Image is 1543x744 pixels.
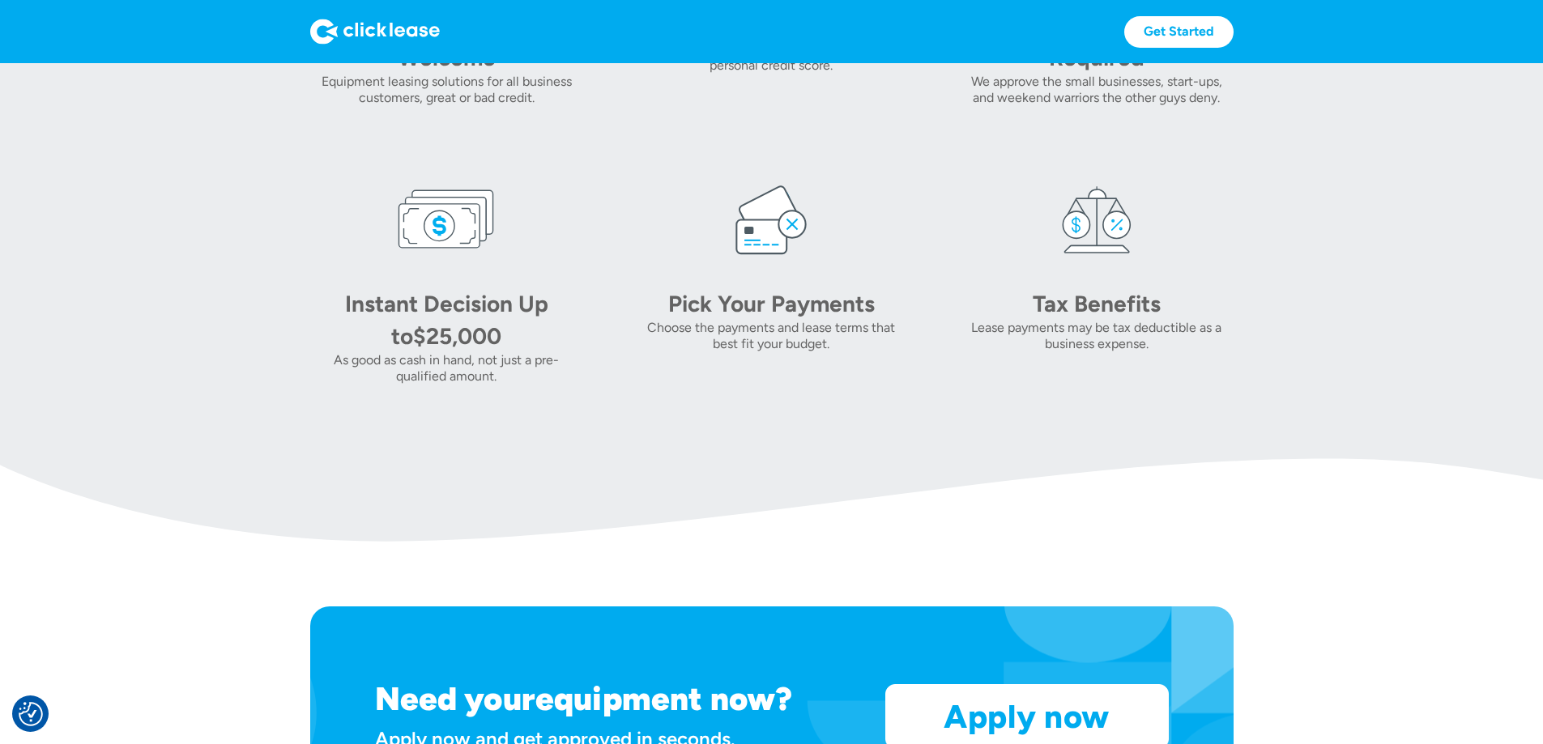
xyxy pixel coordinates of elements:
[960,320,1233,352] div: Lease payments may be tax deductible as a business expense.
[19,702,43,726] img: Revisit consent button
[398,171,495,268] img: money icon
[983,287,1210,320] div: Tax Benefits
[1048,171,1145,268] img: tax icon
[345,290,548,350] div: Instant Decision Up to
[658,287,884,320] div: Pick Your Payments
[635,320,908,352] div: Choose the payments and lease terms that best fit your budget.
[19,702,43,726] button: Consent Preferences
[413,322,501,350] div: $25,000
[1124,16,1234,48] a: Get Started
[310,74,583,106] div: Equipment leasing solutions for all business customers, great or bad credit.
[310,19,440,45] img: Logo
[535,679,792,718] h1: equipment now?
[960,74,1233,106] div: We approve the small businesses, start-ups, and weekend warriors the other guys deny.
[375,679,535,718] h1: Need your
[310,352,583,385] div: As good as cash in hand, not just a pre-qualified amount.
[722,171,820,268] img: card icon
